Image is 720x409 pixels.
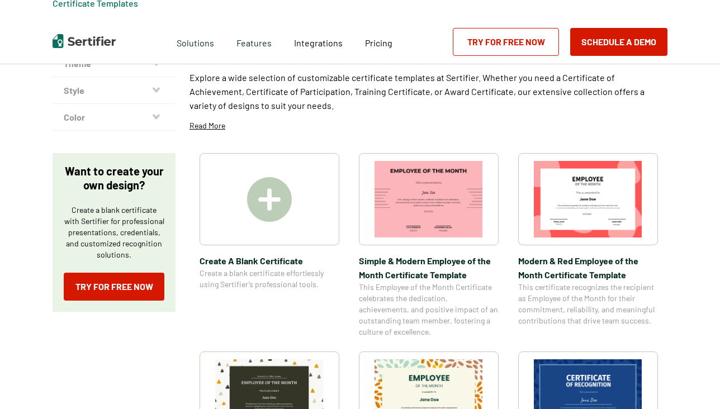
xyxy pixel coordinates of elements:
[247,177,292,222] img: Create A Blank Certificate
[359,153,499,337] a: Simple & Modern Employee of the Month Certificate TemplateSimple & Modern Employee of the Month C...
[177,35,214,49] span: Solutions
[375,161,483,237] img: Simple & Modern Employee of the Month Certificate Template
[359,254,499,282] span: Simple & Modern Employee of the Month Certificate Template
[518,282,658,326] span: This certificate recognizes the recipient as Employee of the Month for their commitment, reliabil...
[518,254,658,282] span: Modern & Red Employee of the Month Certificate Template
[64,204,164,260] p: Create a blank certificate with Sertifier for professional presentations, credentials, and custom...
[294,37,343,48] span: Integrations
[53,77,176,104] button: Style
[190,120,225,131] p: Read More
[64,273,164,301] a: Try for Free Now
[453,28,559,56] a: Try for Free Now
[534,161,642,237] img: Modern & Red Employee of the Month Certificate Template
[64,164,164,192] p: Want to create your own design?
[53,34,116,48] img: Sertifier | Digital Credentialing Platform
[200,268,339,290] span: Create a blank certificate effortlessly using Sertifier’s professional tools.
[190,70,667,112] p: Explore a wide selection of customizable certificate templates at Sertifier. Whether you need a C...
[365,37,392,48] span: Pricing
[53,104,176,131] button: Color
[365,35,392,49] a: Pricing
[359,282,499,337] span: This Employee of the Month Certificate celebrates the dedication, achievements, and positive impa...
[518,153,658,337] a: Modern & Red Employee of the Month Certificate TemplateModern & Red Employee of the Month Certifi...
[294,35,343,49] a: Integrations
[236,35,272,49] span: Features
[200,254,339,268] span: Create A Blank Certificate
